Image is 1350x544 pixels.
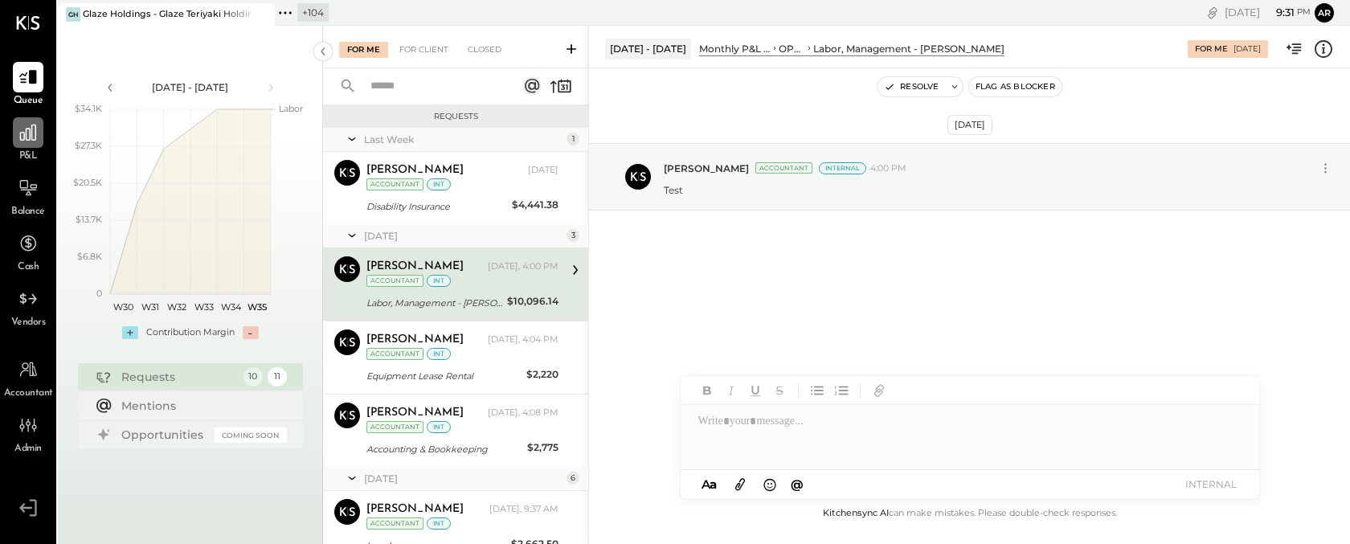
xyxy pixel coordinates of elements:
div: GH [66,7,80,22]
div: $4,441.38 [512,197,558,213]
div: Internal [819,162,866,174]
div: [PERSON_NAME] [366,405,464,421]
div: [PERSON_NAME] [366,259,464,275]
a: Admin [1,410,55,456]
div: [DATE] [528,164,558,177]
text: W31 [141,301,159,313]
span: Balance [11,205,45,219]
div: 3 [567,229,579,242]
button: INTERNAL [1179,473,1243,495]
span: Vendors [11,316,46,330]
text: W35 [247,301,267,313]
div: copy link [1205,4,1221,21]
div: [DATE] [947,115,992,135]
button: Italic [721,380,742,401]
div: 11 [268,367,287,387]
button: Strikethrough [769,380,790,401]
div: $10,096.14 [507,293,558,309]
div: OPERATING EXPENSES (EBITDA) [779,42,805,55]
span: [PERSON_NAME] [664,162,749,175]
a: P&L [1,117,55,164]
div: 6 [567,472,579,485]
div: [DATE], 4:08 PM [488,407,558,419]
div: [DATE], 4:00 PM [488,260,558,273]
div: Accounting & Bookkeeping [366,441,522,457]
div: int [427,517,451,530]
span: a [710,477,717,492]
div: [DATE] - [DATE] [605,39,691,59]
div: [DATE] - [DATE] [122,80,259,94]
div: Mentions [121,398,279,414]
text: $34.1K [75,103,102,114]
text: $13.7K [76,214,102,225]
div: Accountant [366,348,423,360]
div: Equipment Lease Rental [366,368,522,384]
span: Admin [14,442,42,456]
div: + [122,326,138,339]
div: [DATE] [1225,5,1311,20]
span: Queue [14,94,43,108]
text: $6.8K [77,251,102,262]
p: Test [664,183,683,197]
span: 9 : 31 [1262,5,1295,20]
span: Cash [18,260,39,275]
div: [DATE], 9:37 AM [489,503,558,516]
text: W33 [194,301,213,313]
a: Queue [1,62,55,108]
div: Requests [121,369,235,385]
div: int [427,275,451,287]
div: Labor, Management - [PERSON_NAME] [813,42,1004,55]
div: Requests [331,111,580,122]
div: [DATE] [1233,43,1261,55]
div: Glaze Holdings - Glaze Teriyaki Holdings LLC [83,8,251,21]
button: Underline [745,380,766,401]
div: For Me [1195,43,1228,55]
text: $20.5K [73,177,102,188]
div: Labor, Management - [PERSON_NAME] [366,295,502,311]
div: int [427,348,451,360]
div: Contribution Margin [146,326,235,339]
button: Aa [697,476,722,493]
text: 0 [96,288,102,299]
div: For Client [391,42,456,58]
div: $2,775 [527,440,558,456]
div: [PERSON_NAME] [366,162,464,178]
div: Coming Soon [215,427,287,443]
button: Flag as Blocker [969,77,1062,96]
div: Monthly P&L Comparison [699,42,771,55]
div: [DATE] [364,472,562,485]
div: Disability Insurance [366,198,507,215]
text: Labor [279,103,303,114]
div: For Me [339,42,388,58]
button: Unordered List [807,380,828,401]
text: $27.3K [75,140,102,151]
a: Accountant [1,354,55,401]
div: Accountant [366,178,423,190]
div: Closed [460,42,509,58]
button: Bold [697,380,718,401]
button: Resolve [877,77,945,96]
div: Accountant [366,275,423,287]
text: W34 [220,301,241,313]
button: Add URL [869,380,890,401]
text: W30 [113,301,133,313]
span: 4:00 PM [870,162,906,175]
a: Cash [1,228,55,275]
div: Opportunities [121,427,207,443]
button: @ [786,474,808,494]
div: [PERSON_NAME] [366,332,464,348]
div: $2,220 [526,366,558,382]
span: pm [1297,6,1311,18]
a: Balance [1,173,55,219]
div: Accountant [366,517,423,530]
span: @ [791,477,804,492]
div: int [427,178,451,190]
div: Accountant [366,421,423,433]
button: Ar [1315,3,1334,22]
div: + 104 [297,3,329,22]
div: [PERSON_NAME] [366,501,464,517]
div: 1 [567,133,579,145]
span: P&L [19,149,38,164]
div: - [243,326,259,339]
button: Ordered List [831,380,852,401]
